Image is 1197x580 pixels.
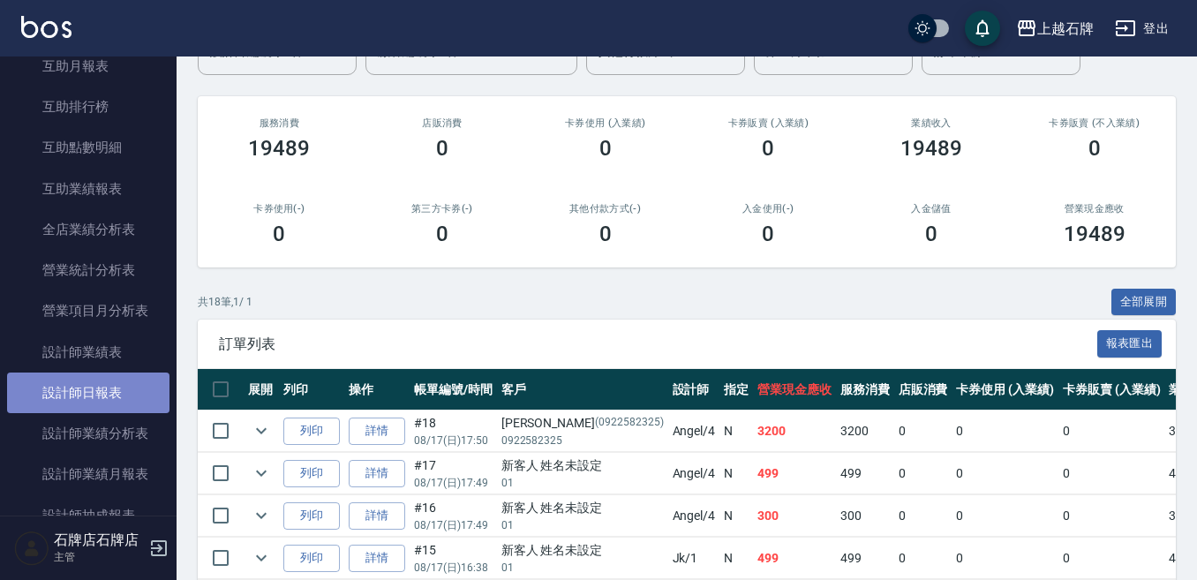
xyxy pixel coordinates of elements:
td: 3200 [753,411,836,452]
a: 報表匯出 [1097,335,1163,351]
a: 設計師業績表 [7,332,169,373]
a: 互助業績報表 [7,169,169,209]
button: expand row [248,418,275,444]
a: 設計師日報表 [7,373,169,413]
h3: 0 [762,222,774,246]
h3: 19489 [1064,222,1125,246]
h2: 卡券使用(-) [219,203,340,215]
td: 0 [1058,411,1165,452]
img: Logo [21,16,72,38]
h2: 第三方卡券(-) [382,203,503,215]
td: #17 [410,453,497,494]
button: expand row [248,545,275,571]
a: 營業項目月分析表 [7,290,169,331]
p: (0922582325) [595,414,664,433]
div: 上越石牌 [1037,18,1094,40]
button: expand row [248,502,275,529]
h2: 卡券使用 (入業績) [545,117,666,129]
p: 共 18 筆, 1 / 1 [198,294,252,310]
th: 服務消費 [836,369,894,411]
button: save [965,11,1000,46]
h2: 業績收入 [871,117,992,129]
a: 互助排行榜 [7,87,169,127]
td: #16 [410,495,497,537]
td: 0 [952,411,1058,452]
h3: 0 [599,136,612,161]
td: Angel /4 [668,453,720,494]
h2: 其他付款方式(-) [545,203,666,215]
th: 客戶 [497,369,668,411]
div: 新客人 姓名未設定 [501,456,664,475]
td: 499 [836,453,894,494]
td: 0 [952,538,1058,579]
p: 08/17 (日) 17:50 [414,433,493,448]
img: Person [14,531,49,566]
h3: 19489 [248,136,310,161]
a: 詳情 [349,502,405,530]
h3: 0 [436,136,448,161]
td: N [719,453,753,494]
h3: 0 [436,222,448,246]
button: 列印 [283,418,340,445]
div: [PERSON_NAME] [501,414,664,433]
td: N [719,411,753,452]
th: 指定 [719,369,753,411]
td: Angel /4 [668,495,720,537]
h3: 19489 [900,136,962,161]
td: 0 [1058,453,1165,494]
td: Jk /1 [668,538,720,579]
td: 3200 [836,411,894,452]
td: 0 [894,495,952,537]
button: 列印 [283,545,340,572]
p: 0922582325 [501,433,664,448]
td: N [719,495,753,537]
div: 新客人 姓名未設定 [501,499,664,517]
p: 01 [501,517,664,533]
button: 列印 [283,502,340,530]
button: 列印 [283,460,340,487]
th: 卡券使用 (入業績) [952,369,1058,411]
p: 08/17 (日) 16:38 [414,560,493,576]
td: 0 [1058,538,1165,579]
button: expand row [248,460,275,486]
th: 設計師 [668,369,720,411]
td: 0 [894,411,952,452]
h3: 0 [599,222,612,246]
button: 上越石牌 [1009,11,1101,47]
th: 展開 [244,369,279,411]
h3: 服務消費 [219,117,340,129]
th: 卡券販賣 (入業績) [1058,369,1165,411]
td: 0 [894,453,952,494]
a: 設計師業績月報表 [7,454,169,494]
td: 300 [753,495,836,537]
a: 詳情 [349,418,405,445]
td: 0 [1058,495,1165,537]
td: #18 [410,411,497,452]
a: 互助點數明細 [7,127,169,168]
h3: 0 [925,222,937,246]
th: 列印 [279,369,344,411]
h2: 店販消費 [382,117,503,129]
th: 帳單編號/時間 [410,369,497,411]
h2: 卡券販賣 (入業績) [708,117,829,129]
button: 全部展開 [1111,289,1177,316]
p: 01 [501,475,664,491]
a: 設計師抽成報表 [7,495,169,536]
h3: 0 [762,136,774,161]
td: 499 [753,538,836,579]
h2: 入金使用(-) [708,203,829,215]
th: 操作 [344,369,410,411]
h3: 0 [273,222,285,246]
button: 登出 [1108,12,1176,45]
h2: 入金儲值 [871,203,992,215]
h2: 營業現金應收 [1034,203,1155,215]
button: 報表匯出 [1097,330,1163,358]
td: 0 [894,538,952,579]
td: #15 [410,538,497,579]
a: 詳情 [349,545,405,572]
td: 0 [952,495,1058,537]
p: 主管 [54,549,144,565]
td: 499 [753,453,836,494]
span: 訂單列表 [219,335,1097,353]
p: 01 [501,560,664,576]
